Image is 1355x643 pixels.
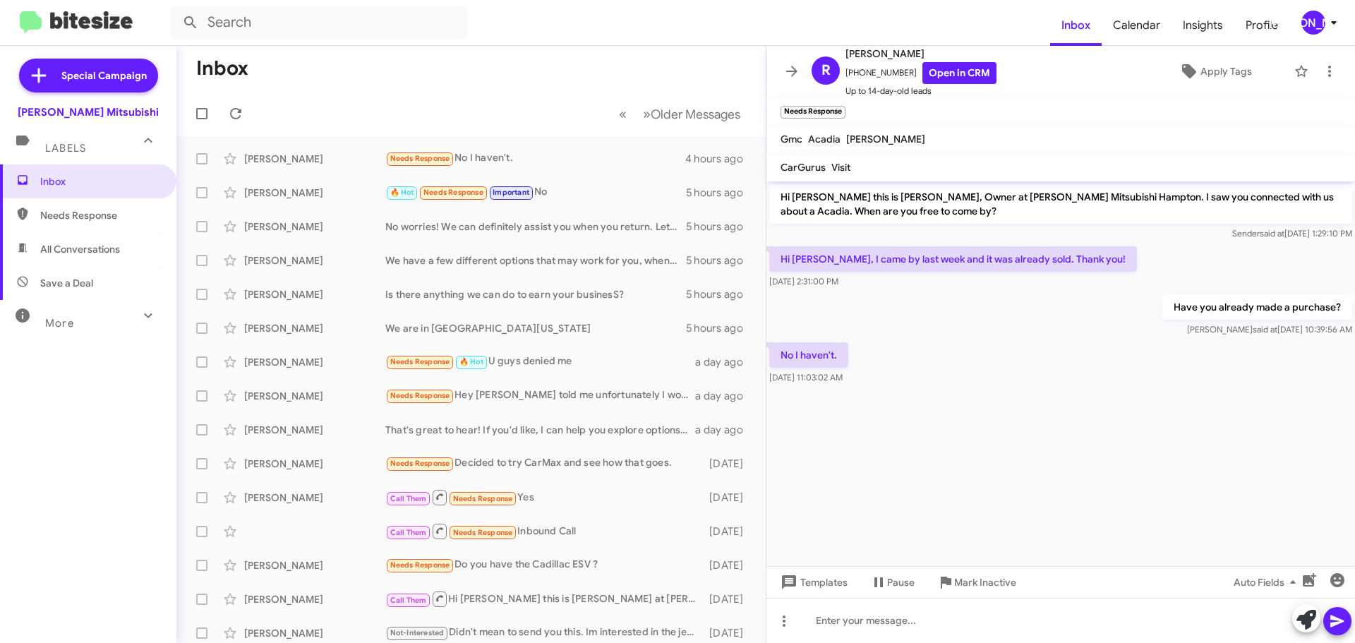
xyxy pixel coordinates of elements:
div: [PERSON_NAME] [244,152,385,166]
span: Apply Tags [1200,59,1252,84]
span: Auto Fields [1234,570,1301,595]
div: [PERSON_NAME] [1301,11,1325,35]
span: Sender [DATE] 1:29:10 PM [1232,228,1352,239]
button: Templates [766,570,859,595]
div: Is there anything we can do to earn your businesS? [385,287,686,301]
span: Save a Deal [40,276,93,290]
button: Auto Fields [1222,570,1313,595]
span: Labels [45,142,86,155]
div: [PERSON_NAME] [244,491,385,505]
span: Visit [831,161,850,174]
div: [PERSON_NAME] [244,253,385,268]
a: Profile [1234,5,1289,46]
div: We have a few different options that may work for you, when are you able to come by? [385,253,686,268]
button: Apply Tags [1143,59,1287,84]
button: Pause [859,570,926,595]
div: 5 hours ago [686,287,754,301]
p: Have you already made a purchase? [1162,294,1352,320]
span: « [619,105,627,123]
span: Older Messages [651,107,740,122]
div: Hi [PERSON_NAME] this is [PERSON_NAME] at [PERSON_NAME] Mitsubishi Hampton. Just wanted to follow... [385,590,702,608]
span: Not-Interested [390,628,445,637]
span: Mark Inactive [954,570,1016,595]
span: 🔥 Hot [390,188,414,197]
small: Needs Response [781,106,845,119]
div: [PERSON_NAME] Mitsubishi [18,105,159,119]
span: Important [493,188,529,197]
div: [PERSON_NAME] [244,321,385,335]
a: Open in CRM [922,62,996,84]
span: [PHONE_NUMBER] [845,62,996,84]
div: [DATE] [702,592,754,606]
span: Needs Response [390,154,450,163]
div: We are in [GEOGRAPHIC_DATA][US_STATE] [385,321,686,335]
span: [DATE] 11:03:02 AM [769,372,843,383]
div: [DATE] [702,524,754,539]
div: Do you have the Cadillac ESV ? [385,557,702,573]
span: All Conversations [40,242,120,256]
span: said at [1253,324,1277,335]
span: Needs Response [40,208,160,222]
span: 🔥 Hot [459,357,483,366]
div: Inbound Call [385,522,702,540]
span: Special Campaign [61,68,147,83]
div: 5 hours ago [686,321,754,335]
div: [PERSON_NAME] [244,592,385,606]
input: Search [171,6,467,40]
button: Next [634,100,749,128]
span: CarGurus [781,161,826,174]
div: [PERSON_NAME] [244,389,385,403]
span: [PERSON_NAME] [DATE] 10:39:56 AM [1187,324,1352,335]
div: [DATE] [702,626,754,640]
div: a day ago [695,389,754,403]
div: U guys denied me [385,354,695,370]
nav: Page navigation example [611,100,749,128]
span: Pause [887,570,915,595]
div: 5 hours ago [686,186,754,200]
span: said at [1260,228,1284,239]
div: [DATE] [702,457,754,471]
span: [DATE] 2:31:00 PM [769,276,838,287]
div: [PERSON_NAME] [244,355,385,369]
div: [PERSON_NAME] [244,186,385,200]
p: No I haven't. [769,342,848,368]
div: No [385,184,686,200]
div: Decided to try CarMax and see how that goes. [385,455,702,471]
a: Inbox [1050,5,1102,46]
span: Templates [778,570,848,595]
span: Needs Response [453,494,513,503]
span: Needs Response [453,528,513,537]
span: Acadia [808,133,841,145]
span: Needs Response [390,560,450,570]
div: 5 hours ago [686,253,754,268]
button: [PERSON_NAME] [1289,11,1339,35]
div: 4 hours ago [685,152,754,166]
button: Mark Inactive [926,570,1028,595]
div: 5 hours ago [686,220,754,234]
a: Calendar [1102,5,1172,46]
p: Hi [PERSON_NAME] this is [PERSON_NAME], Owner at [PERSON_NAME] Mitsubishi Hampton. I saw you conn... [769,184,1352,224]
div: [PERSON_NAME] [244,287,385,301]
div: No I haven't. [385,150,685,167]
span: Needs Response [423,188,483,197]
span: » [643,105,651,123]
div: No worries! We can definitely assist you when you return. Let us know when you're back, and we'll... [385,220,686,234]
p: Hi [PERSON_NAME], I came by last week and it was already sold. Thank you! [769,246,1137,272]
div: [PERSON_NAME] [244,626,385,640]
span: Needs Response [390,357,450,366]
div: [PERSON_NAME] [244,558,385,572]
button: Previous [610,100,635,128]
span: Insights [1172,5,1234,46]
div: Yes [385,488,702,506]
span: Call Them [390,528,427,537]
div: [PERSON_NAME] [244,423,385,437]
div: Hey [PERSON_NAME] told me unfortunately I would have to wait cause they want a HIGH down payment ... [385,387,695,404]
h1: Inbox [196,57,248,80]
a: Special Campaign [19,59,158,92]
div: That's great to hear! If you'd like, I can help you explore options and answer any questions you ... [385,423,695,437]
span: Needs Response [390,459,450,468]
span: Needs Response [390,391,450,400]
